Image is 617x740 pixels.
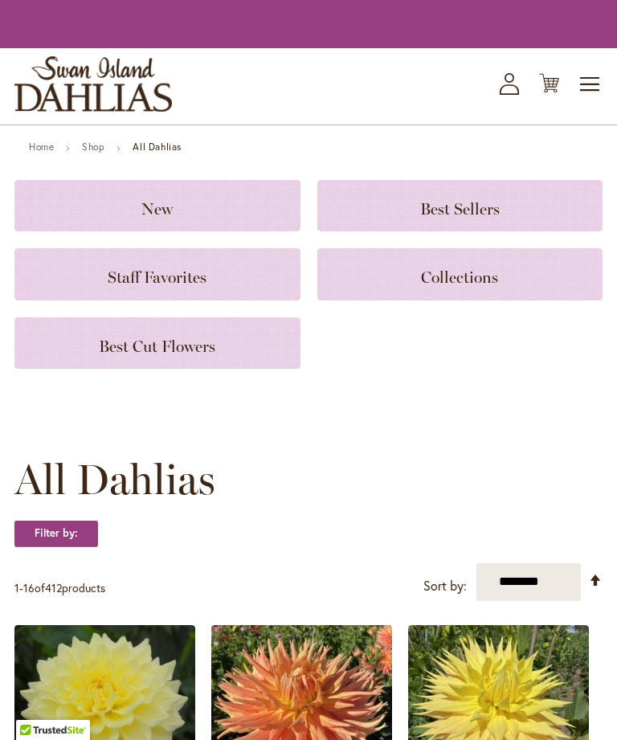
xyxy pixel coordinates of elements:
[14,56,172,112] a: store logo
[82,141,104,153] a: Shop
[23,580,35,595] span: 16
[421,268,498,287] span: Collections
[317,180,603,231] a: Best Sellers
[14,575,105,601] p: - of products
[423,571,467,601] label: Sort by:
[133,141,182,153] strong: All Dahlias
[14,248,300,300] a: Staff Favorites
[108,268,206,287] span: Staff Favorites
[14,180,300,231] a: New
[99,337,215,356] span: Best Cut Flowers
[14,456,215,504] span: All Dahlias
[14,317,300,369] a: Best Cut Flowers
[420,199,500,219] span: Best Sellers
[14,520,98,547] strong: Filter by:
[29,141,54,153] a: Home
[14,580,19,595] span: 1
[45,580,62,595] span: 412
[317,248,603,300] a: Collections
[141,199,173,219] span: New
